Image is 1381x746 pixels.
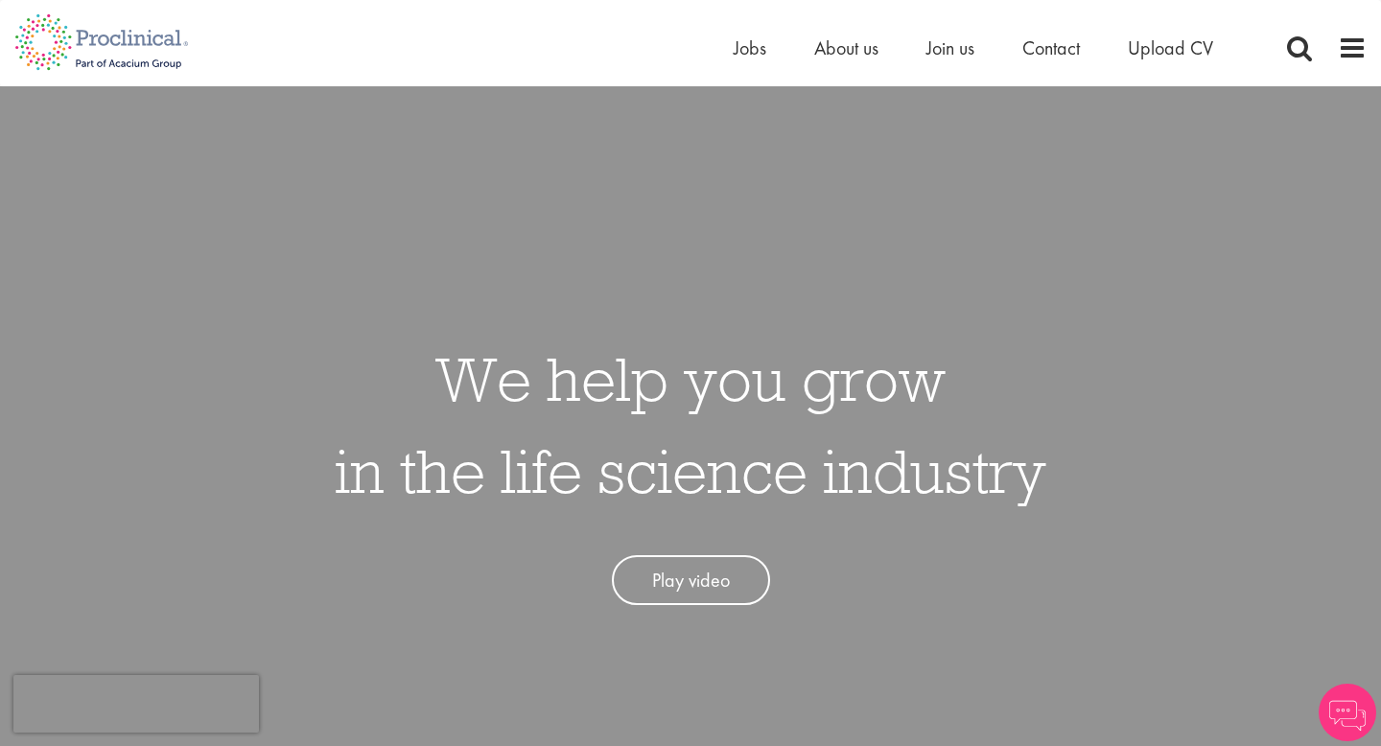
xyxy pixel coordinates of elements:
img: Chatbot [1319,684,1376,741]
a: Contact [1022,35,1080,60]
h1: We help you grow in the life science industry [335,333,1046,517]
a: Jobs [734,35,766,60]
a: About us [814,35,878,60]
a: Play video [612,555,770,606]
a: Join us [926,35,974,60]
a: Upload CV [1128,35,1213,60]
